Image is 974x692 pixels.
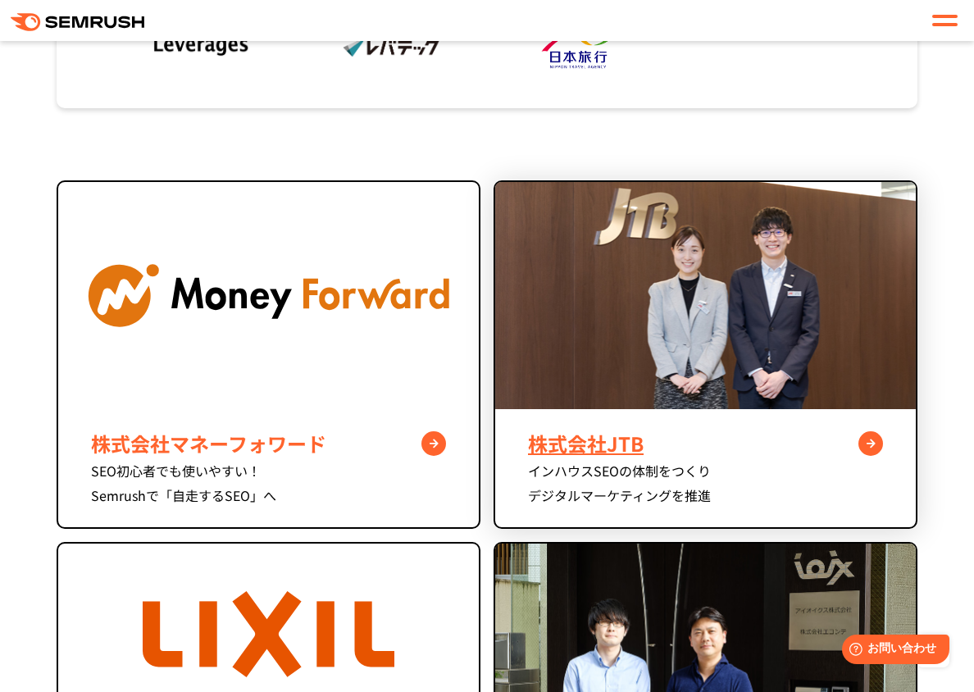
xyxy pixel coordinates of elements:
[828,628,956,674] iframe: Help widget launcher
[528,458,883,508] div: インハウスSEOの体制をつくり デジタルマーケティングを推進
[152,34,251,58] img: leverages
[58,182,479,409] img: component
[528,429,883,458] div: 株式会社JTB
[723,34,822,57] img: dummy
[57,180,480,529] a: component 株式会社マネーフォワード SEO初心者でも使いやすい！Semrushで「自走するSEO」へ
[533,21,631,71] img: nta
[91,429,446,458] div: 株式会社マネーフォワード
[495,182,916,409] img: JTB
[343,36,441,57] img: levtech
[91,458,446,508] div: SEO初心者でも使いやすい！ Semrushで「自走するSEO」へ
[494,180,917,529] a: JTB 株式会社JTB インハウスSEOの体制をつくりデジタルマーケティングを推進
